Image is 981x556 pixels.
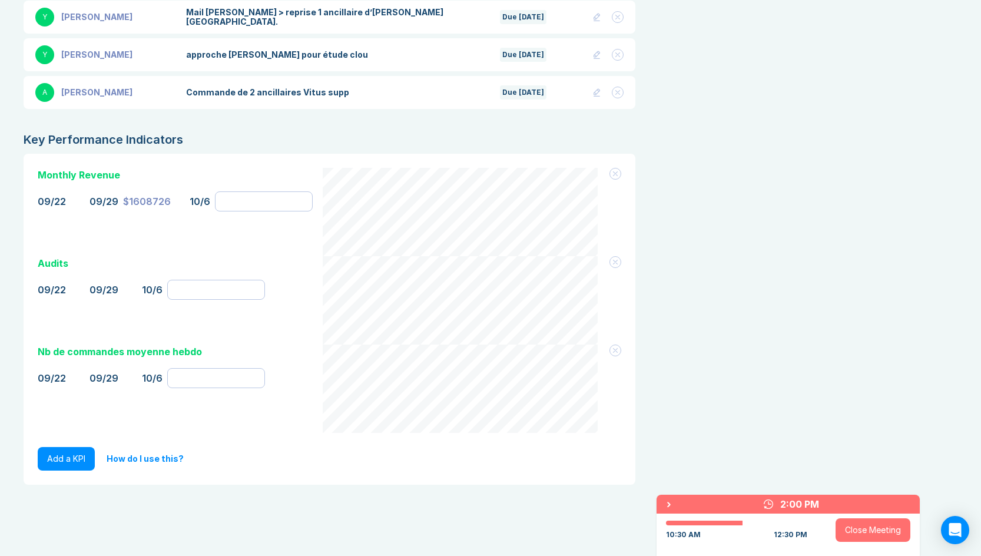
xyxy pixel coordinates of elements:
[123,194,171,208] div: $1608726
[836,518,910,542] button: Close Meeting
[780,497,819,511] div: 2:00 PM
[142,283,163,297] div: 10/6
[35,83,54,102] div: A
[38,371,66,385] div: 09/22
[90,283,118,297] div: 09/29
[38,194,66,208] div: 09/22
[190,194,210,208] div: 10/6
[90,194,118,208] div: 09/29
[90,371,118,385] div: 09/29
[186,50,368,59] div: approche [PERSON_NAME] pour étude clou
[38,345,202,359] button: Nb de commandes moyenne hebdo
[186,88,349,97] div: Commande de 2 ancillaires Vitus supp
[142,371,163,385] div: 10/6
[500,48,546,62] div: Due [DATE]
[666,530,701,540] div: 10:30 AM
[500,85,546,100] div: Due [DATE]
[38,283,66,297] div: 09/22
[61,88,179,97] div: [PERSON_NAME]
[35,8,54,27] div: Y
[35,45,54,64] div: Y
[38,447,95,471] button: Add a KPI
[107,454,184,464] a: How do I use this?
[186,8,493,27] div: Mail [PERSON_NAME] > reprise 1 ancillaire d’[PERSON_NAME][GEOGRAPHIC_DATA].
[500,10,546,24] div: Due [DATE]
[941,516,969,544] div: Open Intercom Messenger
[774,530,807,540] div: 12:30 PM
[24,133,635,147] div: Key Performance Indicators
[38,256,68,270] button: Audits
[61,12,179,22] div: [PERSON_NAME]
[61,50,179,59] div: [PERSON_NAME]
[38,168,120,182] button: Monthly Revenue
